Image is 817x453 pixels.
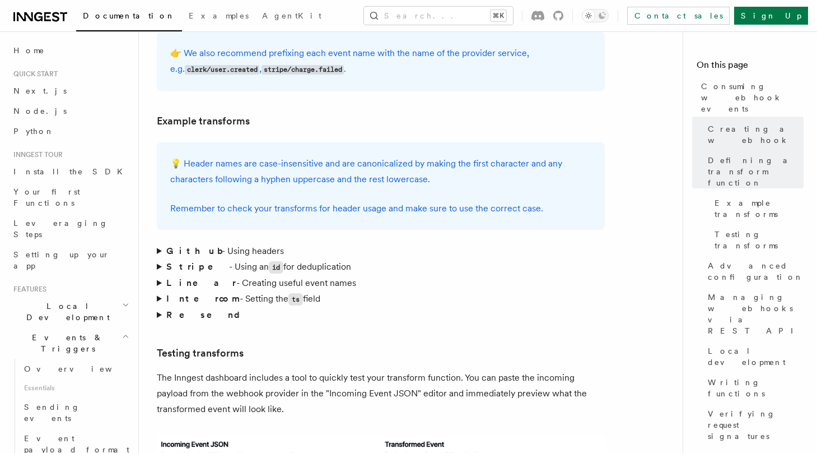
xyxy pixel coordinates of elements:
[9,296,132,327] button: Local Development
[170,156,591,187] p: 💡 Header names are case-insensitive and are canonicalized by making the first character and any c...
[708,155,804,188] span: Defining a transform function
[166,246,222,256] strong: Github
[715,197,804,220] span: Example transforms
[703,372,804,404] a: Writing functions
[13,187,80,207] span: Your first Functions
[9,327,132,359] button: Events & Triggers
[703,404,804,446] a: Verifying request signatures
[703,341,804,372] a: Local development
[9,81,132,101] a: Next.js
[269,261,283,274] code: id
[697,76,804,119] a: Consuming webhook events
[83,11,175,20] span: Documentation
[9,101,132,121] a: Node.js
[710,224,804,256] a: Testing transforms
[157,243,605,259] summary: Github- Using headers
[76,3,182,31] a: Documentation
[262,65,344,75] code: stripe/charge.failed
[166,278,236,288] strong: Linear
[9,121,132,141] a: Python
[13,167,129,176] span: Install the SDK
[9,40,132,61] a: Home
[703,150,804,193] a: Defining a transform function
[166,261,229,272] strong: Stripe
[708,408,804,442] span: Verifying request signatures
[701,81,804,114] span: Consuming webhook events
[627,7,730,25] a: Contact sales
[157,113,250,129] a: Example transforms
[708,123,804,146] span: Creating a webhook
[708,377,804,399] span: Writing functions
[703,287,804,341] a: Managing webhooks via REST API
[157,345,244,361] a: Testing transforms
[697,58,804,76] h4: On this page
[13,45,45,56] span: Home
[13,86,67,95] span: Next.js
[189,11,249,20] span: Examples
[166,309,249,320] strong: Resend
[13,107,67,115] span: Node.js
[703,256,804,287] a: Advanced configuration
[185,65,259,75] code: clerk/user.created
[157,291,605,307] summary: Intercom- Setting thetsfield
[9,150,63,159] span: Inngest tour
[715,229,804,251] span: Testing transforms
[9,182,132,213] a: Your first Functions
[13,250,110,270] span: Setting up your app
[182,3,255,30] a: Examples
[157,259,605,275] summary: Stripe- Using anidfor deduplication
[582,9,609,22] button: Toggle dark mode
[262,11,321,20] span: AgentKit
[13,127,54,136] span: Python
[166,293,240,304] strong: Intercom
[9,285,46,294] span: Features
[24,364,139,373] span: Overview
[9,70,58,78] span: Quick start
[157,370,605,417] p: The Inngest dashboard includes a tool to quickly test your transform function. You can paste the ...
[9,332,122,354] span: Events & Triggers
[9,244,132,276] a: Setting up your app
[9,213,132,244] a: Leveraging Steps
[13,219,108,239] span: Leveraging Steps
[170,45,591,77] p: 👉 We also recommend prefixing each event name with the name of the provider service, e.g. , .
[157,275,605,291] summary: Linear- Creating useful event names
[734,7,808,25] a: Sign Up
[20,397,132,428] a: Sending events
[20,379,132,397] span: Essentials
[491,10,506,21] kbd: ⌘K
[288,293,303,306] code: ts
[20,359,132,379] a: Overview
[255,3,328,30] a: AgentKit
[703,119,804,150] a: Creating a webhook
[24,403,80,423] span: Sending events
[157,307,605,323] summary: Resend
[708,292,804,336] span: Managing webhooks via REST API
[170,201,591,216] p: Remember to check your transforms for header usage and make sure to use the correct case.
[9,161,132,182] a: Install the SDK
[708,260,804,283] span: Advanced configuration
[364,7,513,25] button: Search...⌘K
[708,345,804,368] span: Local development
[710,193,804,224] a: Example transforms
[9,301,122,323] span: Local Development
